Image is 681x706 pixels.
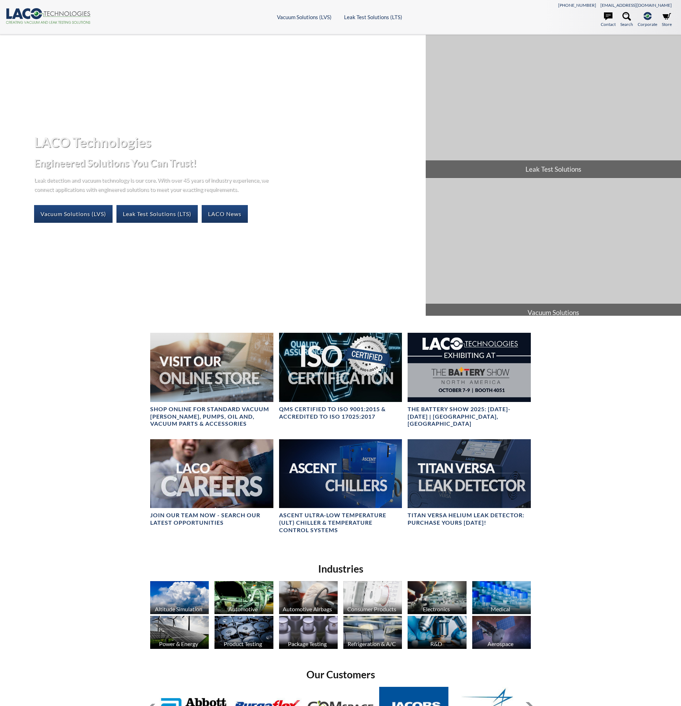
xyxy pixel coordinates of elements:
a: Consumer Products [343,581,402,616]
span: Vacuum Solutions [426,304,681,321]
a: Contact [601,12,616,28]
a: Vacuum Solutions (LVS) [277,14,332,20]
img: industry_Electronics_670x376.jpg [408,581,466,614]
div: Altitude Simulation [149,606,208,612]
img: industry_Package_670x376.jpg [279,616,338,649]
div: Product Testing [213,640,272,647]
div: Automotive Airbags [278,606,337,612]
a: Join our team now - SEARCH OUR LATEST OPPORTUNITIES [150,439,273,527]
div: Automotive [213,606,272,612]
h4: Join our team now - SEARCH OUR LATEST OPPORTUNITIES [150,512,273,526]
img: industry_AltitudeSim_670x376.jpg [150,581,209,614]
img: industry_Power-2_670x376.jpg [150,616,209,649]
div: R&D [407,640,465,647]
a: Altitude Simulation [150,581,209,616]
a: TITAN VERSA bannerTITAN VERSA Helium Leak Detector: Purchase Yours [DATE]! [408,439,531,527]
a: Leak Test Solutions (LTS) [116,205,198,223]
h2: Engineered Solutions You Can Trust! [34,156,420,170]
a: Electronics [408,581,466,616]
a: The Battery Show 2025: Oct 7-9 | Detroit, MIThe Battery Show 2025: [DATE]-[DATE] | [GEOGRAPHIC_DA... [408,333,531,428]
img: industry_Consumer_670x376.jpg [343,581,402,614]
a: Leak Test Solutions (LTS) [344,14,402,20]
h4: Ascent Ultra-Low Temperature (ULT) Chiller & Temperature Control Systems [279,512,402,534]
div: Package Testing [278,640,337,647]
div: Refrigeration & A/C [342,640,401,647]
a: Store [662,12,672,28]
a: [EMAIL_ADDRESS][DOMAIN_NAME] [600,2,672,8]
img: industry_Automotive_670x376.jpg [214,581,273,614]
a: Product Testing [214,616,273,651]
h4: The Battery Show 2025: [DATE]-[DATE] | [GEOGRAPHIC_DATA], [GEOGRAPHIC_DATA] [408,406,531,428]
a: Vacuum Solutions (LVS) [34,205,113,223]
img: industry_HVAC_670x376.jpg [343,616,402,649]
h4: QMS CERTIFIED to ISO 9001:2015 & Accredited to ISO 17025:2017 [279,406,402,420]
a: Aerospace [472,616,531,651]
a: Leak Test Solutions [426,35,681,178]
h2: Our Customers [147,668,534,681]
h4: TITAN VERSA Helium Leak Detector: Purchase Yours [DATE]! [408,512,531,526]
div: Aerospace [471,640,530,647]
img: Artboard_1.jpg [472,616,531,649]
div: Medical [471,606,530,612]
a: Search [620,12,633,28]
span: Corporate [638,21,657,28]
img: industry_R_D_670x376.jpg [408,616,466,649]
a: LACO News [202,205,248,223]
a: Vacuum Solutions [426,178,681,322]
a: Visit Our Online Store headerSHOP ONLINE FOR STANDARD VACUUM [PERSON_NAME], PUMPS, OIL AND, VACUU... [150,333,273,428]
span: Leak Test Solutions [426,160,681,178]
img: industry_Auto-Airbag_670x376.jpg [279,581,338,614]
h4: SHOP ONLINE FOR STANDARD VACUUM [PERSON_NAME], PUMPS, OIL AND, VACUUM PARTS & ACCESSORIES [150,406,273,428]
a: ISO Certification headerQMS CERTIFIED to ISO 9001:2015 & Accredited to ISO 17025:2017 [279,333,402,420]
h1: LACO Technologies [34,133,420,151]
a: [PHONE_NUMBER] [558,2,596,8]
a: Automotive Airbags [279,581,338,616]
img: industry_ProductTesting_670x376.jpg [214,616,273,649]
a: Package Testing [279,616,338,651]
div: Power & Energy [149,640,208,647]
a: Medical [472,581,531,616]
img: industry_Medical_670x376.jpg [472,581,531,614]
p: Leak detection and vacuum technology is our core. With over 45 years of industry experience, we c... [34,175,272,193]
a: Ascent Chiller ImageAscent Ultra-Low Temperature (ULT) Chiller & Temperature Control Systems [279,439,402,534]
div: Electronics [407,606,465,612]
a: Power & Energy [150,616,209,651]
a: Automotive [214,581,273,616]
a: R&D [408,616,466,651]
h2: Industries [147,562,534,575]
a: Refrigeration & A/C [343,616,402,651]
div: Consumer Products [342,606,401,612]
